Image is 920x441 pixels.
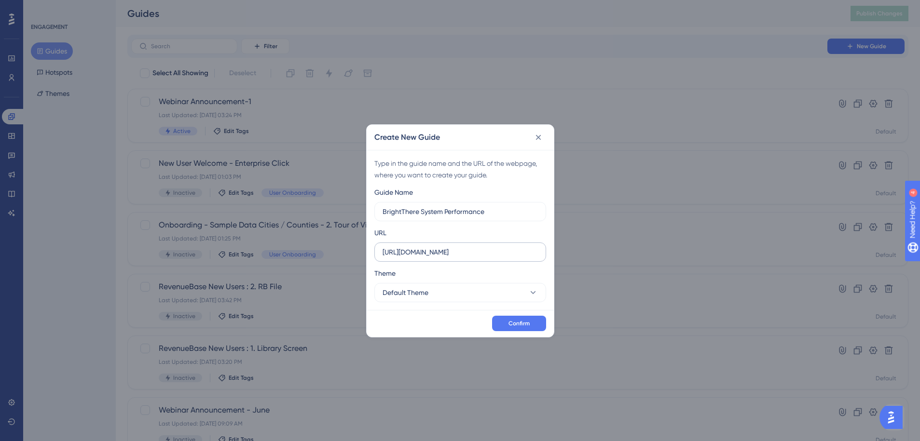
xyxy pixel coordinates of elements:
div: Type in the guide name and the URL of the webpage, where you want to create your guide. [374,158,546,181]
input: https://www.example.com [383,247,538,257]
span: Need Help? [23,2,60,14]
h2: Create New Guide [374,132,440,143]
div: 4 [67,5,70,13]
div: Guide Name [374,187,413,198]
input: How to Create [383,206,538,217]
span: Default Theme [383,287,428,298]
iframe: UserGuiding AI Assistant Launcher [879,403,908,432]
span: Confirm [508,320,530,327]
div: URL [374,227,386,239]
span: Theme [374,267,396,279]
